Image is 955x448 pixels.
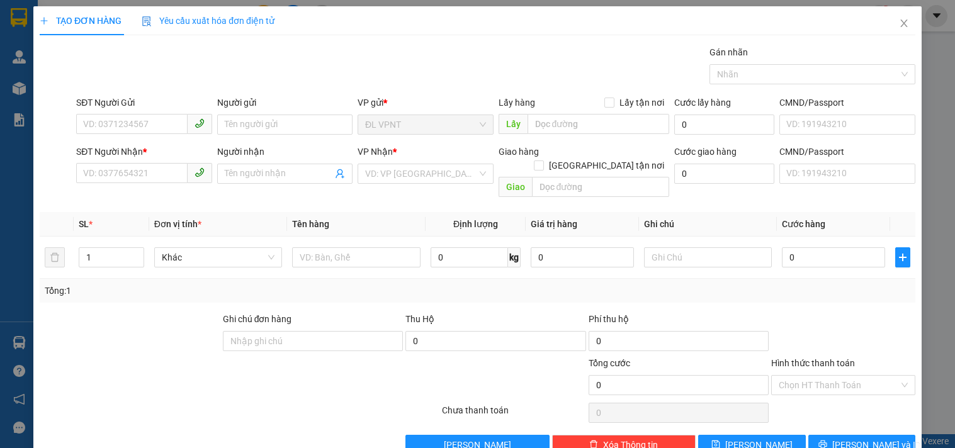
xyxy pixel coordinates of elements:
span: TẠO ĐƠN HÀNG [40,16,121,26]
span: VP Nhận [358,147,393,157]
span: Giao hàng [499,147,539,157]
th: Ghi chú [639,212,777,237]
span: close [899,18,909,28]
span: Định lượng [453,219,498,229]
span: SL [79,219,89,229]
div: CMND/Passport [779,145,915,159]
span: Giao [499,177,532,197]
span: phone [195,118,205,128]
span: user-add [335,169,345,179]
span: Lấy tận nơi [614,96,669,109]
input: Ghi chú đơn hàng [223,331,404,351]
span: Khác [162,248,274,267]
span: ĐL VPNT [365,115,485,134]
span: Lấy hàng [499,98,535,108]
img: icon [142,16,152,26]
input: Dọc đường [528,114,669,134]
input: Cước lấy hàng [674,115,775,135]
span: Tên hàng [292,219,329,229]
button: plus [895,247,910,267]
button: Close [886,6,922,42]
span: phone [195,167,205,177]
div: Chưa thanh toán [441,403,587,425]
label: Cước giao hàng [674,147,737,157]
div: Người gửi [217,96,353,109]
div: SĐT Người Gửi [76,96,212,109]
label: Hình thức thanh toán [771,358,855,368]
span: plus [896,252,910,262]
span: Thu Hộ [405,314,434,324]
span: Đơn vị tính [154,219,201,229]
div: SĐT Người Nhận [76,145,212,159]
label: Cước lấy hàng [674,98,731,108]
div: Tổng: 1 [45,284,370,298]
div: CMND/Passport [779,96,915,109]
div: VP gửi [358,96,493,109]
input: VD: Bàn, Ghế [292,247,420,267]
span: Giá trị hàng [531,219,577,229]
input: 0 [531,247,634,267]
input: Dọc đường [532,177,669,197]
input: Ghi Chú [644,247,772,267]
label: Gán nhãn [709,47,748,57]
span: Lấy [499,114,528,134]
div: Người nhận [217,145,353,159]
span: Cước hàng [782,219,825,229]
button: delete [45,247,65,267]
span: [GEOGRAPHIC_DATA] tận nơi [544,159,669,172]
span: Tổng cước [589,358,630,368]
label: Ghi chú đơn hàng [223,314,292,324]
span: plus [40,16,48,25]
input: Cước giao hàng [674,164,775,184]
span: Yêu cầu xuất hóa đơn điện tử [142,16,274,26]
span: kg [508,247,521,267]
div: Phí thu hộ [589,312,769,331]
